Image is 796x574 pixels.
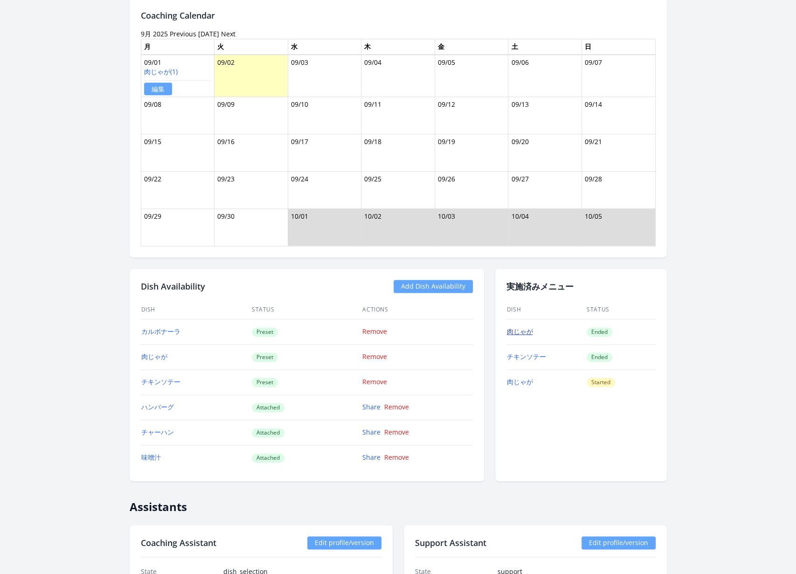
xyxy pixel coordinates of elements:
[141,377,180,386] a: チキンソテー
[508,39,582,55] th: 土
[384,402,409,411] a: Remove
[288,171,361,208] td: 09/24
[141,453,161,462] a: 味噌汁
[141,536,216,549] h2: Coaching Assistant
[362,453,381,462] a: Share
[362,300,472,319] th: Actions
[252,403,284,412] span: Attached
[581,171,655,208] td: 09/28
[307,536,381,549] a: Edit profile/version
[435,171,508,208] td: 09/26
[361,55,435,97] td: 09/04
[251,300,362,319] th: Status
[288,208,361,246] td: 10/01
[361,39,435,55] th: 木
[141,29,168,38] time: 9月 2025
[288,134,361,171] td: 09/17
[170,29,196,38] a: Previous
[288,55,361,97] td: 09/03
[361,171,435,208] td: 09/25
[362,377,387,386] a: Remove
[215,208,288,246] td: 09/30
[288,97,361,134] td: 09/10
[508,208,582,246] td: 10/04
[581,208,655,246] td: 10/05
[252,327,278,337] span: Preset
[415,536,486,549] h2: Support Assistant
[508,171,582,208] td: 09/27
[215,39,288,55] th: 火
[198,29,219,38] a: [DATE]
[362,428,381,436] a: Share
[587,378,615,387] span: Started
[215,97,288,134] td: 09/09
[394,280,473,293] a: Add Dish Availability
[130,492,667,514] h2: Assistants
[141,134,215,171] td: 09/15
[506,280,656,293] h2: 実施済みメニュー
[435,97,508,134] td: 09/12
[508,97,582,134] td: 09/13
[215,134,288,171] td: 09/16
[141,208,215,246] td: 09/29
[252,353,278,362] span: Preset
[141,352,167,361] a: 肉じゃが
[435,134,508,171] td: 09/19
[508,55,582,97] td: 09/06
[215,55,288,97] td: 09/02
[141,39,215,55] th: 月
[362,402,381,411] a: Share
[362,327,387,336] a: Remove
[435,39,508,55] th: 金
[507,327,533,336] a: 肉じゃが
[252,378,278,387] span: Preset
[435,55,508,97] td: 09/05
[384,428,409,436] a: Remove
[144,67,178,76] a: 肉じゃが(1)
[581,134,655,171] td: 09/21
[252,428,284,437] span: Attached
[141,327,180,336] a: カルボナーラ
[507,377,533,386] a: 肉じゃが
[384,453,409,462] a: Remove
[144,83,172,95] a: 編集
[507,352,546,361] a: チキンソテー
[581,97,655,134] td: 09/14
[215,171,288,208] td: 09/23
[288,39,361,55] th: 水
[361,208,435,246] td: 10/02
[508,134,582,171] td: 09/20
[362,352,387,361] a: Remove
[361,97,435,134] td: 09/11
[141,428,174,436] a: チャーハン
[141,402,174,411] a: ハンバーグ
[587,327,612,337] span: Ended
[141,97,215,134] td: 09/08
[141,280,205,293] h2: Dish Availability
[141,300,251,319] th: Dish
[361,134,435,171] td: 09/18
[221,29,235,38] a: Next
[435,208,508,246] td: 10/03
[141,9,656,22] h2: Coaching Calendar
[252,453,284,463] span: Attached
[587,353,612,362] span: Ended
[141,171,215,208] td: 09/22
[586,300,656,319] th: Status
[506,300,587,319] th: Dish
[581,39,655,55] th: 日
[581,536,656,549] a: Edit profile/version
[141,55,215,97] td: 09/01
[581,55,655,97] td: 09/07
